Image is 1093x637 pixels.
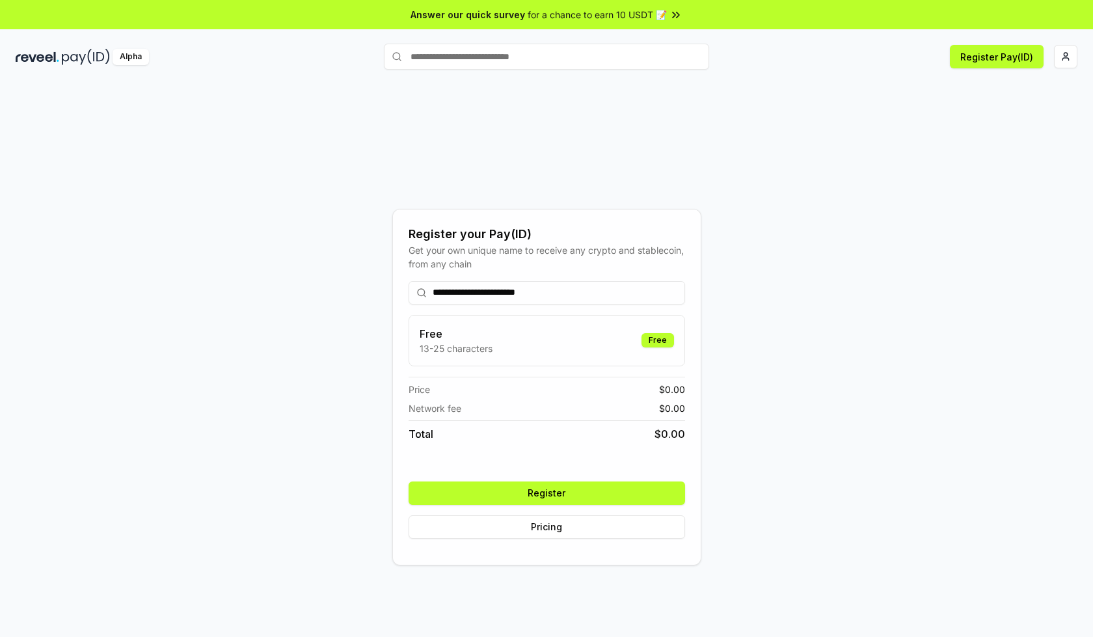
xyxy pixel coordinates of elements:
div: Free [641,333,674,347]
span: $ 0.00 [659,401,685,415]
span: Answer our quick survey [411,8,525,21]
img: pay_id [62,49,110,65]
img: reveel_dark [16,49,59,65]
div: Alpha [113,49,149,65]
span: $ 0.00 [654,426,685,442]
div: Register your Pay(ID) [409,225,685,243]
button: Register Pay(ID) [950,45,1044,68]
span: Network fee [409,401,461,415]
button: Register [409,481,685,505]
button: Pricing [409,515,685,539]
span: for a chance to earn 10 USDT 📝 [528,8,667,21]
div: Get your own unique name to receive any crypto and stablecoin, from any chain [409,243,685,271]
h3: Free [420,326,493,342]
span: Price [409,383,430,396]
span: $ 0.00 [659,383,685,396]
span: Total [409,426,433,442]
p: 13-25 characters [420,342,493,355]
